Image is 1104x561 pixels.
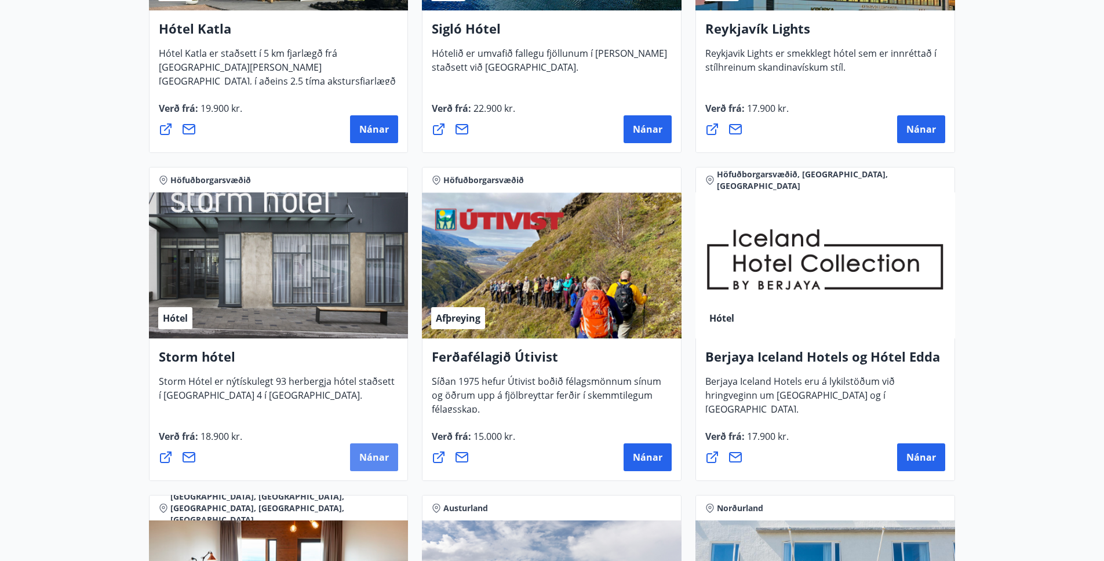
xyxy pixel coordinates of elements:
[432,375,661,425] span: Síðan 1975 hefur Útivist boðið félagsmönnum sínum og öðrum upp á fjölbreyttar ferðir í skemmtileg...
[624,443,672,471] button: Nánar
[159,102,242,124] span: Verð frá :
[705,430,789,452] span: Verð frá :
[432,20,672,46] h4: Sigló Hótel
[471,430,515,443] span: 15.000 kr.
[906,451,936,464] span: Nánar
[705,47,937,83] span: Reykjavik Lights er smekklegt hótel sem er innréttað í stílhreinum skandinavískum stíl.
[717,502,763,514] span: Norðurland
[432,47,667,83] span: Hótelið er umvafið fallegu fjöllunum í [PERSON_NAME] staðsett við [GEOGRAPHIC_DATA].
[198,430,242,443] span: 18.900 kr.
[897,115,945,143] button: Nánar
[159,375,395,411] span: Storm Hótel er nýtískulegt 93 herbergja hótel staðsett í [GEOGRAPHIC_DATA] 4 í [GEOGRAPHIC_DATA].
[633,451,662,464] span: Nánar
[633,123,662,136] span: Nánar
[163,312,188,325] span: Hótel
[709,312,734,325] span: Hótel
[159,430,242,452] span: Verð frá :
[705,348,945,374] h4: Berjaya Iceland Hotels og Hótel Edda
[745,430,789,443] span: 17.900 kr.
[432,430,515,452] span: Verð frá :
[359,123,389,136] span: Nánar
[198,102,242,115] span: 19.900 kr.
[443,174,524,186] span: Höfuðborgarsvæðið
[350,115,398,143] button: Nánar
[170,174,251,186] span: Höfuðborgarsvæðið
[443,502,488,514] span: Austurland
[745,102,789,115] span: 17.900 kr.
[359,451,389,464] span: Nánar
[705,102,789,124] span: Verð frá :
[705,375,895,425] span: Berjaya Iceland Hotels eru á lykilstöðum við hringveginn um [GEOGRAPHIC_DATA] og í [GEOGRAPHIC_DA...
[159,20,399,46] h4: Hótel Katla
[436,312,480,325] span: Afþreying
[159,47,396,111] span: Hótel Katla er staðsett í 5 km fjarlægð frá [GEOGRAPHIC_DATA][PERSON_NAME][GEOGRAPHIC_DATA], í að...
[624,115,672,143] button: Nánar
[432,348,672,374] h4: Ferðafélagið Útivist
[897,443,945,471] button: Nánar
[432,102,515,124] span: Verð frá :
[170,491,399,526] span: [GEOGRAPHIC_DATA], [GEOGRAPHIC_DATA], [GEOGRAPHIC_DATA], [GEOGRAPHIC_DATA], [GEOGRAPHIC_DATA]
[705,20,945,46] h4: Reykjavík Lights
[350,443,398,471] button: Nánar
[906,123,936,136] span: Nánar
[471,102,515,115] span: 22.900 kr.
[717,169,945,192] span: Höfuðborgarsvæðið, [GEOGRAPHIC_DATA], [GEOGRAPHIC_DATA]
[159,348,399,374] h4: Storm hótel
